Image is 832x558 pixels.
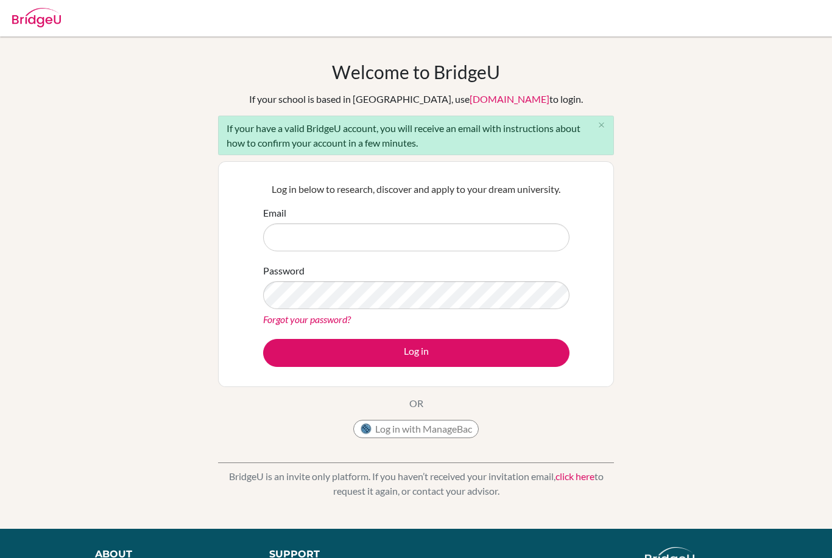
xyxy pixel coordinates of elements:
[589,116,613,134] button: Close
[249,92,583,106] div: If your school is based in [GEOGRAPHIC_DATA], use to login.
[597,120,606,130] i: close
[263,206,286,220] label: Email
[263,182,569,197] p: Log in below to research, discover and apply to your dream university.
[332,61,500,83] h1: Welcome to BridgeU
[218,116,614,155] div: If your have a valid BridgeU account, you will receive an email with instructions about how to co...
[353,420,479,438] button: Log in with ManageBac
[263,339,569,367] button: Log in
[263,313,351,325] a: Forgot your password?
[470,93,549,105] a: [DOMAIN_NAME]
[263,263,305,278] label: Password
[409,396,423,411] p: OR
[12,8,61,27] img: Bridge-U
[555,470,594,482] a: click here
[218,469,614,498] p: BridgeU is an invite only platform. If you haven’t received your invitation email, to request it ...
